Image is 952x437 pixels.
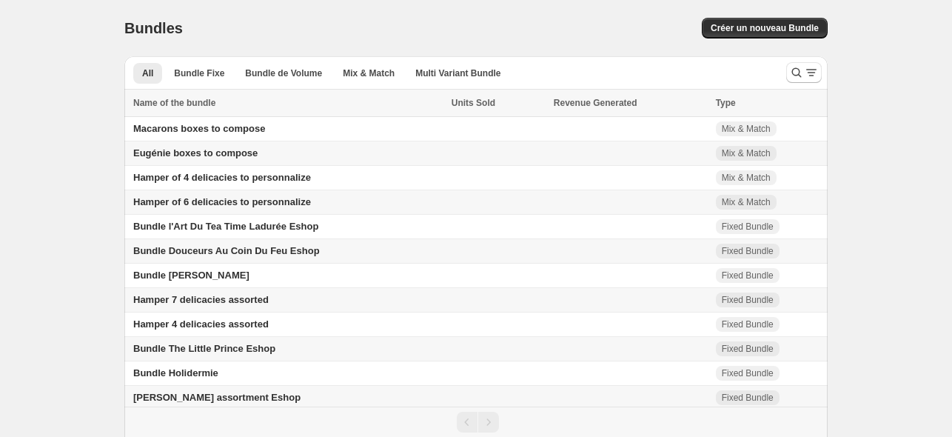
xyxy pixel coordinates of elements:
[133,196,311,207] a: Hamper of 6 delicacies to personnalize
[722,123,771,135] span: Mix & Match
[722,196,771,208] span: Mix & Match
[722,270,774,281] span: Fixed Bundle
[722,343,774,355] span: Fixed Bundle
[133,294,269,305] a: Hamper 7 delicacies assorted
[133,147,258,159] a: Eugénie boxes to compose
[722,245,774,257] span: Fixed Bundle
[124,19,183,37] h1: Bundles
[722,221,774,233] span: Fixed Bundle
[702,18,828,39] button: Créer un nouveau Bundle
[343,67,395,79] span: Mix & Match
[133,245,320,256] a: Bundle Douceurs Au Coin Du Feu Eshop
[133,343,275,354] a: Bundle The Little Prince Eshop
[174,67,224,79] span: Bundle Fixe
[133,221,318,232] a: Bundle l'Art Du Tea Time Ladurée Eshop
[716,96,819,110] div: Type
[142,67,153,79] span: All
[452,96,495,110] span: Units Sold
[124,407,828,437] nav: Pagination
[452,96,510,110] button: Units Sold
[415,67,500,79] span: Multi Variant Bundle
[722,294,774,306] span: Fixed Bundle
[245,67,322,79] span: Bundle de Volume
[711,22,819,34] span: Créer un nouveau Bundle
[133,318,269,330] a: Hamper 4 delicacies assorted
[133,392,301,403] a: [PERSON_NAME] assortment Eshop
[133,96,443,110] div: Name of the bundle
[722,147,771,159] span: Mix & Match
[133,172,311,183] a: Hamper of 4 delicacies to personnalize
[722,318,774,330] span: Fixed Bundle
[722,367,774,379] span: Fixed Bundle
[133,123,265,134] a: Macarons boxes to compose
[722,172,771,184] span: Mix & Match
[554,96,652,110] button: Revenue Generated
[722,392,774,404] span: Fixed Bundle
[786,62,822,83] button: Search and filter results
[133,367,218,378] a: Bundle Holidermie
[554,96,637,110] span: Revenue Generated
[133,270,249,281] a: Bundle [PERSON_NAME]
